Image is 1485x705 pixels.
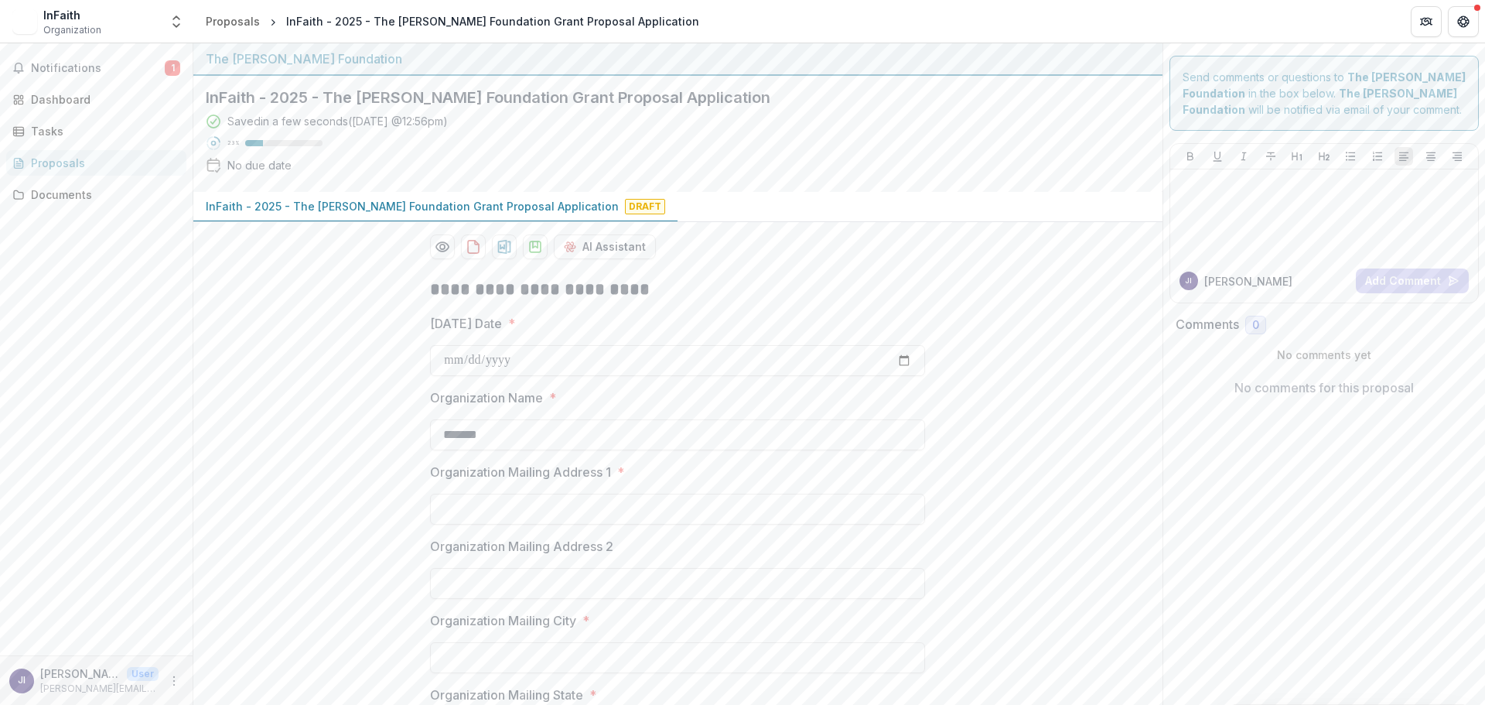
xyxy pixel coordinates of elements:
img: InFaith [12,9,37,34]
button: Align Left [1395,147,1413,166]
button: Heading 2 [1315,147,1333,166]
button: download-proposal [461,234,486,259]
p: [PERSON_NAME] [1204,273,1292,289]
h2: Comments [1176,317,1239,332]
p: No comments for this proposal [1234,378,1414,397]
button: More [165,672,183,690]
button: AI Assistant [554,234,656,259]
button: Notifications1 [6,56,186,80]
a: Proposals [6,150,186,176]
button: Preview 7a37dd4b-899e-475c-959f-4e6775404c60-0.pdf [430,234,455,259]
span: 1 [165,60,180,76]
div: The [PERSON_NAME] Foundation [206,50,1150,68]
div: Proposals [206,13,260,29]
p: Organization Mailing State [430,686,583,704]
div: Send comments or questions to in the box below. will be notified via email of your comment. [1169,56,1480,131]
button: Ordered List [1368,147,1387,166]
span: Draft [625,199,665,214]
p: Organization Mailing Address 2 [430,537,613,556]
button: Get Help [1448,6,1479,37]
button: download-proposal [523,234,548,259]
button: Align Right [1448,147,1466,166]
span: Organization [43,23,101,37]
p: Organization Mailing Address 1 [430,463,611,481]
p: Organization Mailing City [430,611,576,630]
span: Notifications [31,62,165,75]
p: User [127,667,159,681]
button: Partners [1411,6,1442,37]
div: InFaith - 2025 - The [PERSON_NAME] Foundation Grant Proposal Application [286,13,699,29]
div: Jerry Iamurri [1185,277,1192,285]
button: download-proposal [492,234,517,259]
a: Proposals [200,10,266,33]
button: Open entity switcher [166,6,187,37]
button: Bullet List [1341,147,1360,166]
div: Jerry Iamurri [18,676,26,686]
p: [PERSON_NAME][EMAIL_ADDRESS][DOMAIN_NAME] [40,682,159,696]
p: [PERSON_NAME] [40,666,121,682]
span: 0 [1252,319,1259,332]
div: Dashboard [31,91,174,108]
div: InFaith [43,7,101,23]
nav: breadcrumb [200,10,705,33]
button: Align Center [1422,147,1440,166]
a: Tasks [6,118,186,144]
div: Documents [31,187,174,203]
button: Underline [1208,147,1227,166]
button: Heading 1 [1288,147,1306,166]
a: Documents [6,182,186,207]
div: Proposals [31,155,174,171]
p: [DATE] Date [430,314,502,333]
button: Italicize [1234,147,1253,166]
p: InFaith - 2025 - The [PERSON_NAME] Foundation Grant Proposal Application [206,198,619,214]
p: Organization Name [430,388,543,407]
div: Tasks [31,123,174,139]
a: Dashboard [6,87,186,112]
button: Add Comment [1356,269,1469,293]
p: No comments yet [1176,347,1473,363]
h2: InFaith - 2025 - The [PERSON_NAME] Foundation Grant Proposal Application [206,88,1125,107]
button: Bold [1181,147,1200,166]
div: No due date [227,157,292,173]
p: 23 % [227,138,239,149]
div: Saved in a few seconds ( [DATE] @ 12:56pm ) [227,113,448,129]
button: Strike [1261,147,1280,166]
